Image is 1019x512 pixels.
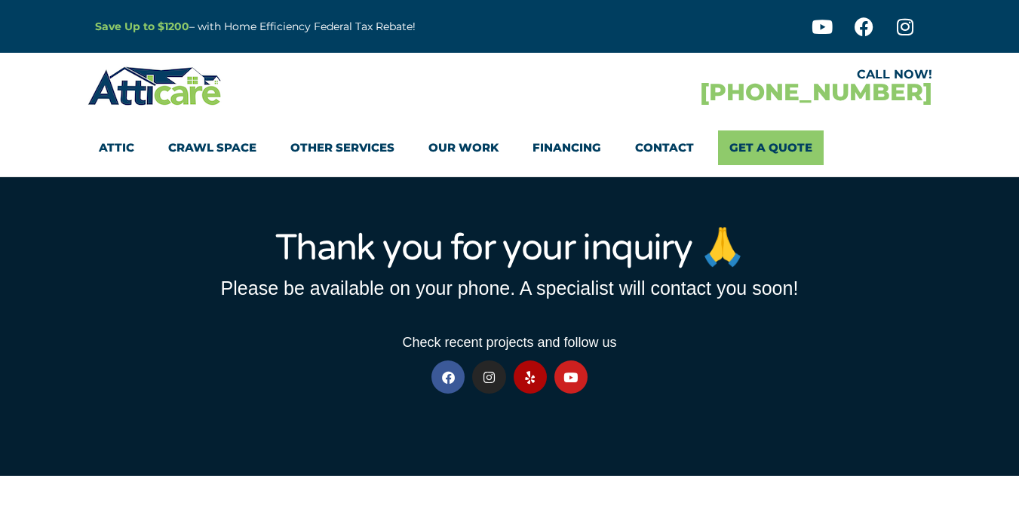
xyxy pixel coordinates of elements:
a: Get A Quote [718,130,824,165]
a: Other Services [290,130,394,165]
div: CALL NOW! [510,69,932,81]
h3: Check recent projects and follow us [95,336,925,349]
a: Attic [99,130,134,165]
a: Save Up to $1200 [95,20,189,33]
a: Crawl Space [168,130,256,165]
a: Our Work [428,130,499,165]
a: Financing [533,130,601,165]
nav: Menu [99,130,921,165]
a: Contact [635,130,694,165]
p: – with Home Efficiency Federal Tax Rebate! [95,18,584,35]
h1: Thank you for your inquiry 🙏 [95,230,925,266]
h3: Please be available on your phone. A specialist will contact you soon! [95,279,925,298]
